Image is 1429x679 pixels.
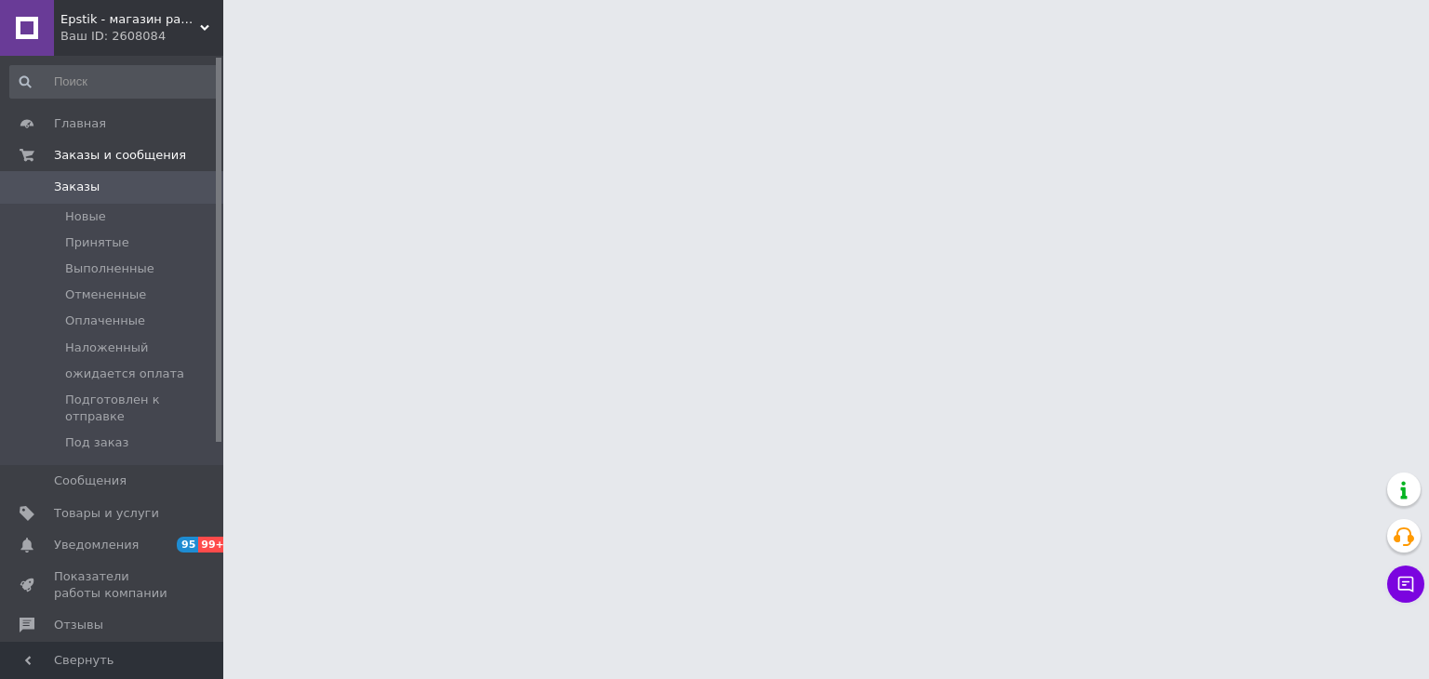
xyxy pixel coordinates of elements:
span: Товары и услуги [54,505,159,522]
span: Заказы и сообщения [54,147,186,164]
div: Ваш ID: 2608084 [60,28,223,45]
span: Главная [54,115,106,132]
span: Оплаченные [65,313,145,329]
span: Уведомления [54,537,139,553]
span: 95 [177,537,198,553]
input: Поиск [9,65,220,99]
span: Epstik - магазин радиокомпонентов [60,11,200,28]
span: Заказы [54,179,100,195]
span: Сообщения [54,473,127,489]
span: ожидается оплата [65,366,184,382]
span: Отзывы [54,617,103,633]
span: Подготовлен к отправке [65,392,218,425]
span: Принятые [65,234,129,251]
span: Выполненные [65,260,154,277]
span: Показатели работы компании [54,568,172,602]
button: Чат с покупателем [1387,566,1424,603]
span: 99+ [198,537,229,553]
span: Под заказ [65,434,128,451]
span: Наложенный [65,339,148,356]
span: Отмененные [65,286,146,303]
span: Новые [65,208,106,225]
